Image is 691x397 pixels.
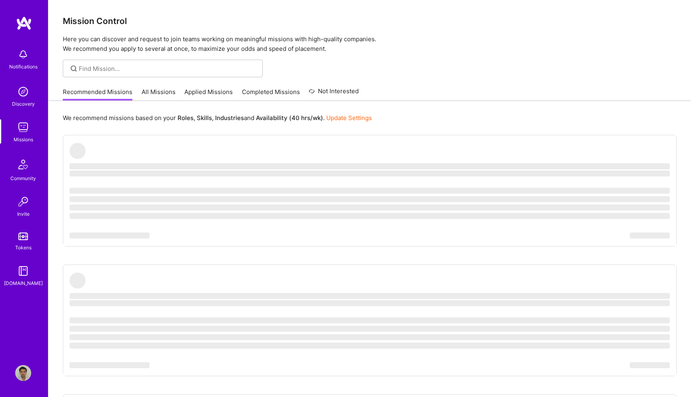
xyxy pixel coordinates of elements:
div: Invite [17,210,30,218]
p: Here you can discover and request to join teams working on meaningful missions with high-quality ... [63,34,677,54]
a: Applied Missions [184,88,233,101]
a: Update Settings [326,114,372,122]
img: Community [14,155,33,174]
b: Skills [197,114,212,122]
a: User Avatar [13,365,33,381]
i: icon SearchGrey [69,64,78,73]
p: We recommend missions based on your , , and . [63,114,372,122]
div: Tokens [15,243,32,252]
img: tokens [18,233,28,240]
img: bell [15,46,31,62]
h3: Mission Control [63,16,677,26]
a: Completed Missions [242,88,300,101]
div: Discovery [12,100,35,108]
img: guide book [15,263,31,279]
div: Missions [14,135,33,144]
a: All Missions [142,88,176,101]
div: Community [10,174,36,182]
img: discovery [15,84,31,100]
img: logo [16,16,32,30]
a: Not Interested [309,86,359,101]
b: Availability (40 hrs/wk) [256,114,323,122]
img: User Avatar [15,365,31,381]
img: Invite [15,194,31,210]
input: Find Mission... [79,64,257,73]
b: Roles [178,114,194,122]
img: teamwork [15,119,31,135]
div: Notifications [9,62,38,71]
a: Recommended Missions [63,88,132,101]
b: Industries [215,114,244,122]
div: [DOMAIN_NAME] [4,279,43,287]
